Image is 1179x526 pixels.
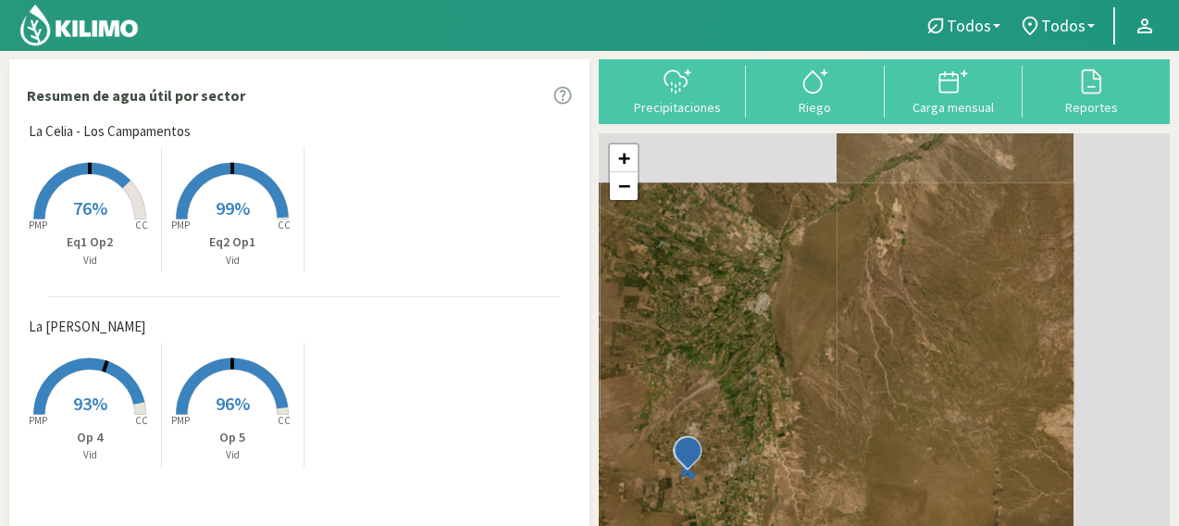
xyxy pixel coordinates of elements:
[278,219,291,232] tspan: CC
[19,447,161,463] p: Vid
[751,101,878,114] div: Riego
[278,414,291,427] tspan: CC
[162,447,304,463] p: Vid
[890,101,1017,114] div: Carga mensual
[610,144,638,172] a: Zoom in
[19,3,140,47] img: Kilimo
[136,219,149,232] tspan: CC
[162,232,304,252] p: Eq2 Op1
[29,121,191,143] span: La Celia - Los Campamentos
[171,219,190,232] tspan: PMP
[73,196,107,219] span: 76%
[746,66,884,115] button: Riego
[610,172,638,200] a: Zoom out
[216,196,250,219] span: 99%
[1023,66,1160,115] button: Reportes
[171,414,190,427] tspan: PMP
[608,66,746,115] button: Precipitaciones
[27,84,245,106] p: Resumen de agua útil por sector
[162,428,304,447] p: Op 5
[162,253,304,269] p: Vid
[216,392,250,415] span: 96%
[885,66,1023,115] button: Carga mensual
[29,317,145,338] span: La [PERSON_NAME]
[29,414,47,427] tspan: PMP
[29,219,47,232] tspan: PMP
[614,101,740,114] div: Precipitaciones
[19,428,161,447] p: Op 4
[1028,101,1155,114] div: Reportes
[19,232,161,252] p: Eq1 Op2
[947,16,991,35] span: Todos
[1041,16,1086,35] span: Todos
[73,392,107,415] span: 93%
[136,414,149,427] tspan: CC
[19,253,161,269] p: Vid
